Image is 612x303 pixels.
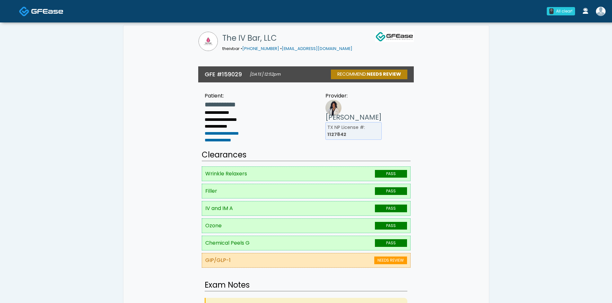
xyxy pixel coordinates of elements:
li: IV and IM A [202,201,411,216]
img: Provider image [325,100,341,116]
span: PASS [375,170,407,178]
img: Amy Stinnett [596,7,606,16]
small: [DATE] 12:52pm [250,72,280,77]
li: TX NP License #: [325,122,382,140]
small: theivbar [222,46,352,51]
b: 1127842 [327,131,346,138]
div: All clear! [556,8,572,14]
div: Patient: [205,92,239,100]
li: Ozone [202,218,411,233]
span: • [280,46,282,51]
h3: GFE #159029 [205,70,242,78]
li: Filler [202,184,411,198]
img: GFEase Logo [375,32,414,42]
img: Docovia [31,8,63,14]
span: • [241,46,242,51]
li: Wrinkle Relaxers [202,166,411,181]
h3: [PERSON_NAME] [325,113,382,122]
span: PASS [375,239,407,247]
div: Provider: [325,92,382,100]
span: PASS [375,205,407,212]
span: PASS [375,187,407,195]
a: [PHONE_NUMBER] [242,46,279,51]
a: [EMAIL_ADDRESS][DOMAIN_NAME] [282,46,352,51]
div: 0 [549,8,554,14]
a: 0 All clear! [543,4,579,18]
h2: Exam Notes [205,279,407,291]
img: Docovia [19,6,30,17]
li: GIP/GLP-1 [202,253,411,268]
img: The IV Bar, LLC [199,32,218,51]
span: PASS [375,222,407,230]
span: NEEDS REVIEW [374,257,407,264]
h2: Clearances [202,149,411,161]
h1: The IV Bar, LLC [222,32,352,45]
strong: Needs Review [367,71,401,77]
li: Chemical Peels G [202,236,411,250]
a: Docovia [19,1,63,21]
div: RECOMMEND: [331,70,407,79]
